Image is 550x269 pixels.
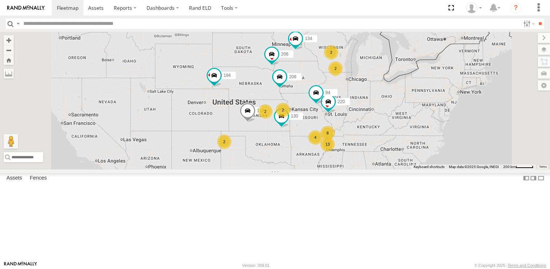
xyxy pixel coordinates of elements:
span: 134 [305,36,312,41]
div: 8 [320,126,335,140]
label: Dock Summary Table to the Right [530,173,537,184]
a: Visit our Website [4,262,37,269]
a: Terms and Conditions [508,263,546,268]
span: 130 [291,113,298,118]
span: 118 [257,108,264,113]
div: 2 [258,104,272,119]
label: Hide Summary Table [537,173,545,184]
i: ? [510,2,522,14]
label: Search Query [15,18,21,29]
button: Keyboard shortcuts [414,164,445,169]
div: 2 [324,45,338,59]
label: Fences [26,173,50,184]
button: Zoom out [4,45,14,55]
button: Map Scale: 200 km per 46 pixels [501,164,536,169]
img: rand-logo.svg [7,5,45,10]
span: 208 [289,74,296,79]
div: Version: 309.01 [242,263,270,268]
div: John Bibbs [464,3,484,13]
span: 206 [281,52,288,57]
span: Map data ©2025 Google, INEGI [449,165,499,169]
div: 13 [320,137,335,151]
label: Dock Summary Table to the Left [523,173,530,184]
button: Drag Pegman onto the map to open Street View [4,134,18,149]
a: Terms (opens in new tab) [539,165,547,168]
label: Map Settings [538,80,550,91]
div: 2 [328,61,343,76]
div: © Copyright 2025 - [474,263,546,268]
span: 94 [325,90,330,95]
span: 194 [224,73,231,78]
span: 220 [338,99,345,104]
label: Search Filter Options [520,18,536,29]
label: Measure [4,69,14,79]
span: 200 km [503,165,515,169]
div: 2 [276,103,290,117]
button: Zoom Home [4,55,14,65]
div: 4 [308,130,323,145]
button: Zoom in [4,35,14,45]
div: 2 [217,134,231,149]
label: Assets [3,173,26,184]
